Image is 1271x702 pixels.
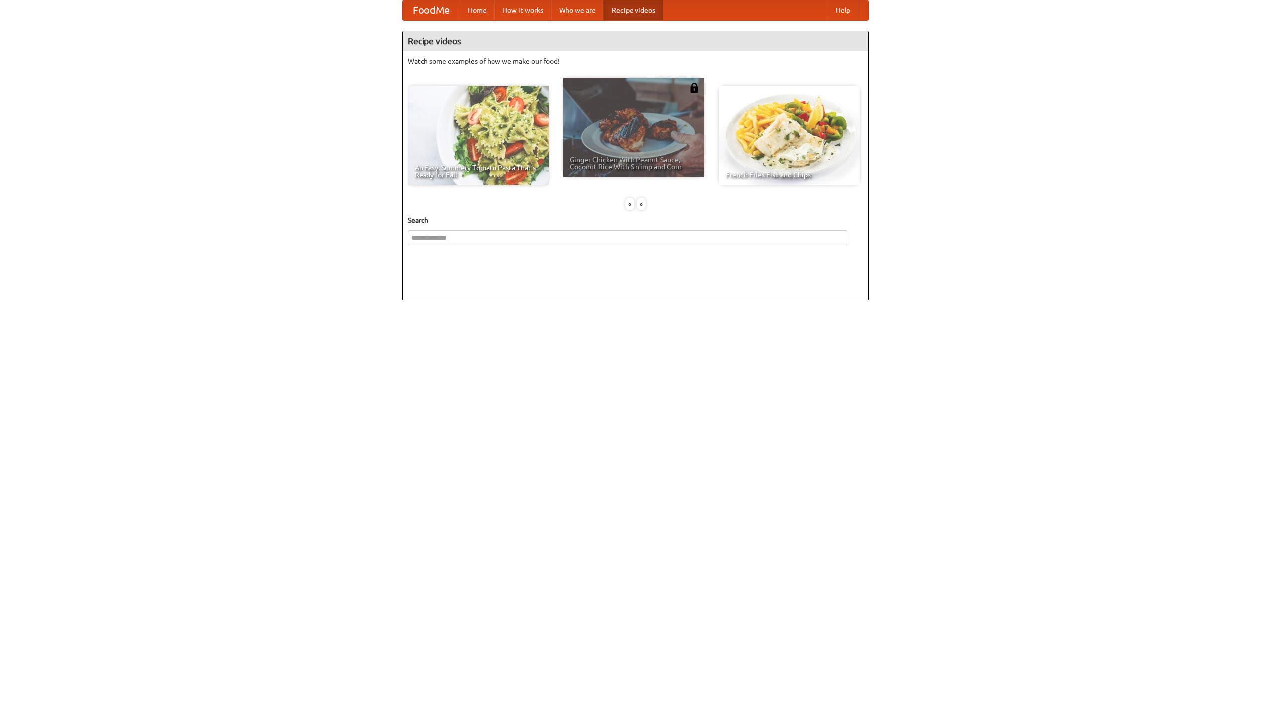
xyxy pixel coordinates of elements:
[828,0,858,20] a: Help
[726,171,853,178] span: French Fries Fish and Chips
[408,86,549,185] a: An Easy, Summery Tomato Pasta That's Ready for Fall
[403,0,460,20] a: FoodMe
[551,0,604,20] a: Who we are
[625,198,634,210] div: «
[403,31,868,51] h4: Recipe videos
[719,86,860,185] a: French Fries Fish and Chips
[460,0,494,20] a: Home
[415,164,542,178] span: An Easy, Summery Tomato Pasta That's Ready for Fall
[408,56,863,66] p: Watch some examples of how we make our food!
[637,198,646,210] div: »
[494,0,551,20] a: How it works
[604,0,663,20] a: Recipe videos
[408,215,863,225] h5: Search
[689,83,699,93] img: 483408.png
